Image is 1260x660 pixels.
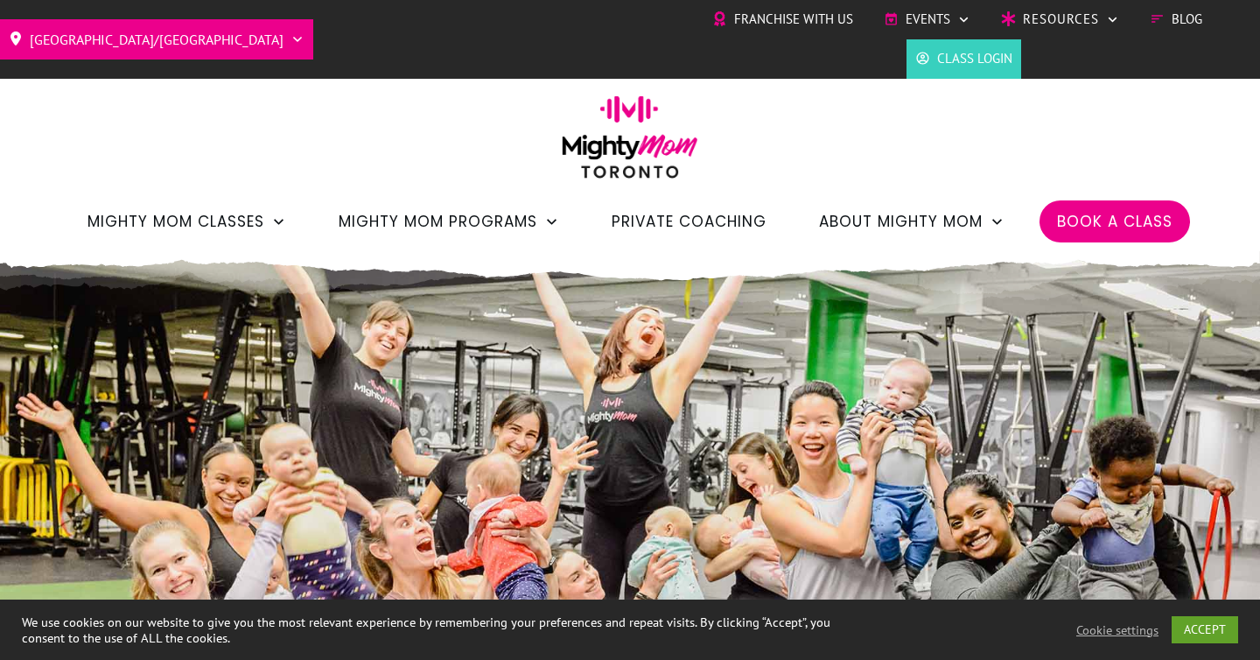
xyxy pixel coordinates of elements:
[339,207,537,236] span: Mighty Mom Programs
[1172,616,1238,643] a: ACCEPT
[1076,622,1158,638] a: Cookie settings
[87,207,264,236] span: Mighty Mom Classes
[612,207,766,236] a: Private Coaching
[906,6,950,32] span: Events
[553,95,707,191] img: mightymom-logo-toronto
[9,25,304,53] a: [GEOGRAPHIC_DATA]/[GEOGRAPHIC_DATA]
[87,207,286,236] a: Mighty Mom Classes
[1001,6,1119,32] a: Resources
[819,207,1004,236] a: About Mighty Mom
[712,6,853,32] a: Franchise with Us
[22,614,873,646] div: We use cookies on our website to give you the most relevant experience by remembering your prefer...
[30,25,283,53] span: [GEOGRAPHIC_DATA]/[GEOGRAPHIC_DATA]
[339,207,559,236] a: Mighty Mom Programs
[915,46,1012,72] a: Class Login
[819,207,983,236] span: About Mighty Mom
[1172,6,1202,32] span: Blog
[937,46,1012,72] span: Class Login
[1057,207,1172,236] a: Book a Class
[734,6,853,32] span: Franchise with Us
[1023,6,1099,32] span: Resources
[1150,6,1202,32] a: Blog
[884,6,970,32] a: Events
